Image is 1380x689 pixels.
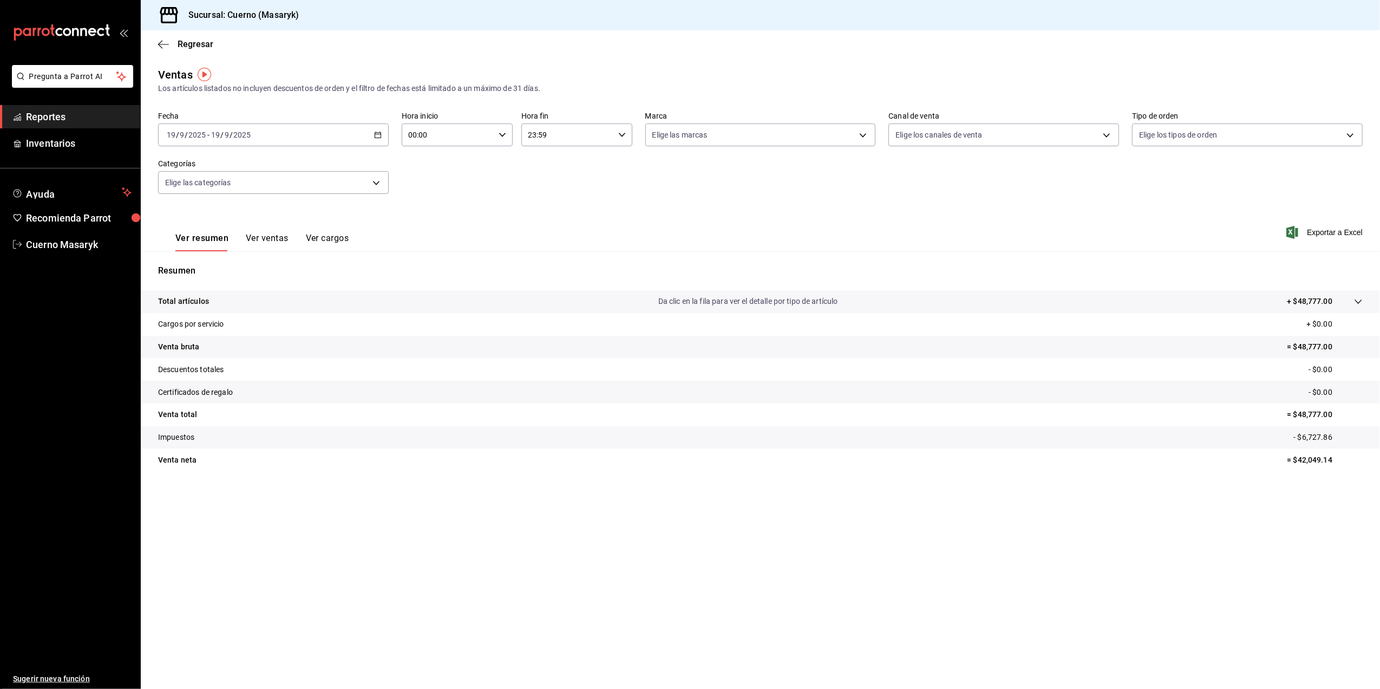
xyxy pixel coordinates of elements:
[158,160,389,168] label: Categorías
[158,387,233,398] p: Certificados de regalo
[224,131,230,139] input: --
[1287,454,1363,466] p: = $42,049.14
[26,211,132,225] span: Recomienda Parrot
[12,65,133,88] button: Pregunta a Parrot AI
[233,131,251,139] input: ----
[158,83,1363,94] div: Los artículos listados no incluyen descuentos de orden y el filtro de fechas está limitado a un m...
[158,67,193,83] div: Ventas
[158,113,389,120] label: Fecha
[158,296,209,307] p: Total artículos
[1294,432,1363,443] p: - $6,727.86
[888,113,1119,120] label: Canal de venta
[1287,409,1363,420] p: = $48,777.00
[179,131,185,139] input: --
[158,341,199,353] p: Venta bruta
[658,296,838,307] p: Da clic en la fila para ver el detalle por tipo de artículo
[1309,387,1363,398] p: - $0.00
[521,113,632,120] label: Hora fin
[1309,364,1363,375] p: - $0.00
[1132,113,1363,120] label: Tipo de orden
[180,9,299,22] h3: Sucursal: Cuerno (Masaryk)
[645,113,876,120] label: Marca
[175,233,228,251] button: Ver resumen
[158,454,197,466] p: Venta neta
[1287,341,1363,353] p: = $48,777.00
[1139,129,1217,140] span: Elige los tipos de orden
[29,71,116,82] span: Pregunta a Parrot AI
[246,233,289,251] button: Ver ventas
[26,186,117,199] span: Ayuda
[1287,296,1332,307] p: + $48,777.00
[158,318,224,330] p: Cargos por servicio
[185,131,188,139] span: /
[895,129,982,140] span: Elige los canales de venta
[1289,226,1363,239] button: Exportar a Excel
[1306,318,1363,330] p: + $0.00
[26,136,132,151] span: Inventarios
[8,79,133,90] a: Pregunta a Parrot AI
[166,131,176,139] input: --
[175,233,349,251] div: navigation tabs
[158,364,224,375] p: Descuentos totales
[652,129,708,140] span: Elige las marcas
[211,131,220,139] input: --
[306,233,349,251] button: Ver cargos
[119,28,128,37] button: open_drawer_menu
[26,237,132,252] span: Cuerno Masaryk
[13,673,132,685] span: Sugerir nueva función
[158,409,197,420] p: Venta total
[176,131,179,139] span: /
[230,131,233,139] span: /
[402,113,513,120] label: Hora inicio
[178,39,213,49] span: Regresar
[26,109,132,124] span: Reportes
[207,131,210,139] span: -
[158,432,194,443] p: Impuestos
[165,177,231,188] span: Elige las categorías
[198,68,211,81] img: Tooltip marker
[188,131,206,139] input: ----
[158,39,213,49] button: Regresar
[220,131,224,139] span: /
[158,264,1363,277] p: Resumen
